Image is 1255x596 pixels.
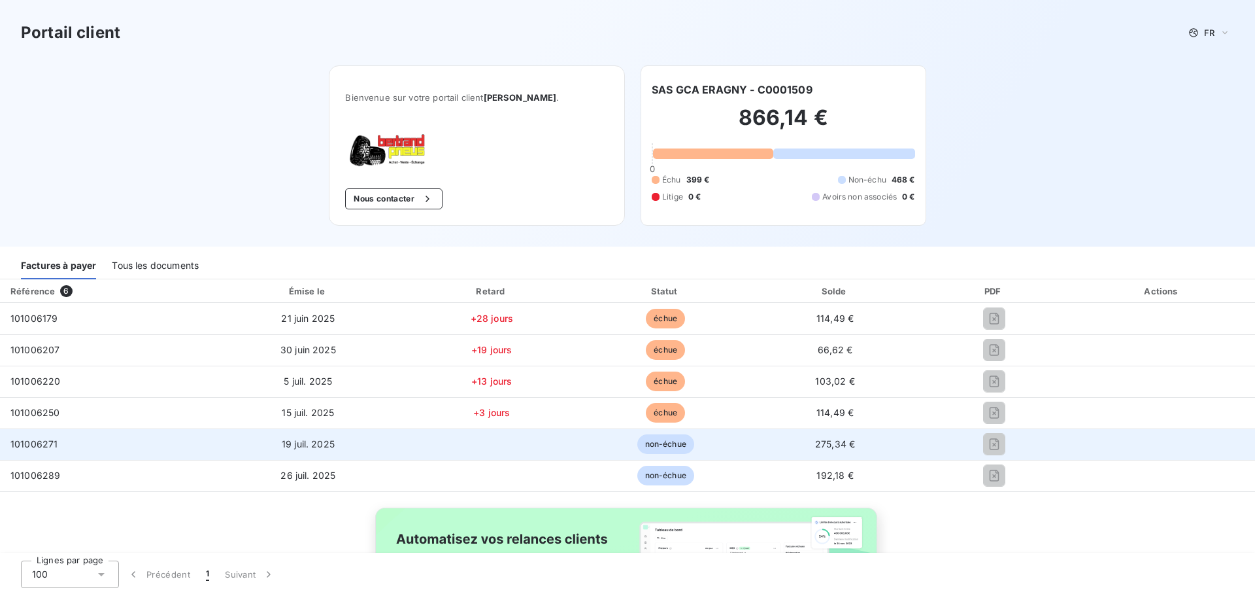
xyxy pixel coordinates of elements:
span: 101006250 [10,407,59,418]
span: +13 jours [471,376,512,387]
button: Nous contacter [345,188,442,209]
div: Factures à payer [21,252,96,279]
span: 399 € [686,174,710,186]
span: [PERSON_NAME] [484,92,557,103]
span: échue [646,309,685,328]
span: 26 juil. 2025 [280,470,335,481]
span: 101006271 [10,438,58,449]
div: Actions [1072,285,1252,298]
span: Avoirs non associés [822,191,897,203]
span: 1 [206,568,209,581]
span: Bienvenue sur votre portail client . [345,92,609,103]
span: 101006220 [10,376,60,387]
span: échue [646,403,685,423]
span: Litige [662,191,683,203]
div: Référence [10,286,55,296]
span: non-échue [637,434,694,454]
button: Précédent [119,561,198,588]
span: échue [646,340,685,360]
h6: SAS GCA ERAGNY - C0001509 [652,82,812,97]
span: 6 [60,285,72,297]
span: 100 [32,568,48,581]
span: 0 € [902,191,914,203]
span: 0 € [688,191,701,203]
span: 103,02 € [815,376,854,387]
span: 30 juin 2025 [280,344,336,355]
span: 101006289 [10,470,60,481]
div: Tous les documents [112,252,199,279]
span: 19 juil. 2025 [282,438,335,449]
span: échue [646,372,685,391]
span: FR [1204,27,1214,38]
span: 5 juil. 2025 [284,376,332,387]
span: 114,49 € [816,313,854,324]
span: Échu [662,174,681,186]
span: 0 [650,164,655,174]
span: 114,49 € [816,407,854,418]
span: 21 juin 2025 [281,313,335,324]
div: Émise le [215,285,401,298]
button: Suivant [217,561,283,588]
span: 192,18 € [816,470,853,481]
button: 1 [198,561,217,588]
h3: Portail client [21,21,120,44]
span: 275,34 € [815,438,855,449]
span: non-échue [637,466,694,485]
h2: 866,14 € [652,105,915,144]
span: +19 jours [471,344,512,355]
span: 101006207 [10,344,59,355]
img: Company logo [345,134,429,167]
span: +3 jours [473,407,510,418]
span: Non-échu [848,174,886,186]
span: 468 € [892,174,915,186]
div: Statut [582,285,749,298]
span: 101006179 [10,313,58,324]
div: Retard [407,285,577,298]
span: 66,62 € [818,344,853,355]
span: 15 juil. 2025 [282,407,334,418]
div: PDF [922,285,1067,298]
span: +28 jours [471,313,513,324]
div: Solde [754,285,916,298]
